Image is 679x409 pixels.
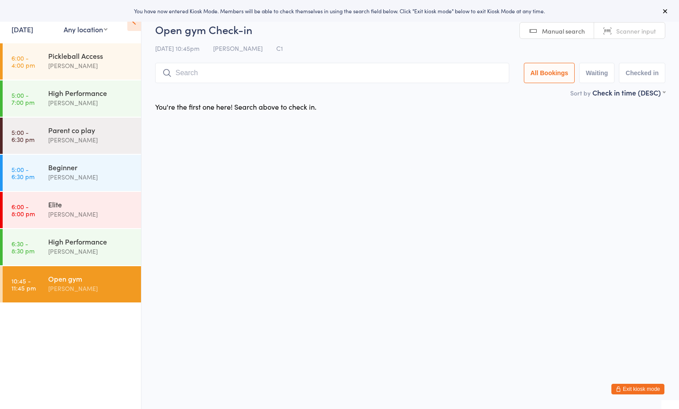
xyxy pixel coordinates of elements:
[524,63,575,83] button: All Bookings
[3,266,141,302] a: 10:45 -11:45 pmOpen gym[PERSON_NAME]
[11,166,34,180] time: 5:00 - 6:30 pm
[48,209,134,219] div: [PERSON_NAME]
[3,192,141,228] a: 6:00 -8:00 pmElite[PERSON_NAME]
[48,237,134,246] div: High Performance
[11,92,34,106] time: 5:00 - 7:00 pm
[579,63,614,83] button: Waiting
[11,54,35,69] time: 6:00 - 4:00 pm
[276,44,283,53] span: C1
[611,384,664,394] button: Exit kiosk mode
[48,283,134,294] div: [PERSON_NAME]
[570,88,591,97] label: Sort by
[48,125,134,135] div: Parent co play
[3,43,141,80] a: 6:00 -4:00 pmPickleball Access[PERSON_NAME]
[213,44,263,53] span: [PERSON_NAME]
[14,7,665,15] div: You have now entered Kiosk Mode. Members will be able to check themselves in using the search fie...
[542,27,585,35] span: Manual search
[11,240,34,254] time: 6:30 - 8:30 pm
[48,61,134,71] div: [PERSON_NAME]
[11,129,34,143] time: 5:00 - 6:30 pm
[11,24,33,34] a: [DATE]
[3,118,141,154] a: 5:00 -6:30 pmParent co play[PERSON_NAME]
[155,22,665,37] h2: Open gym Check-in
[3,229,141,265] a: 6:30 -8:30 pmHigh Performance[PERSON_NAME]
[155,44,199,53] span: [DATE] 10:45pm
[592,88,665,97] div: Check in time (DESC)
[616,27,656,35] span: Scanner input
[11,277,36,291] time: 10:45 - 11:45 pm
[48,98,134,108] div: [PERSON_NAME]
[48,162,134,172] div: Beginner
[3,80,141,117] a: 5:00 -7:00 pmHigh Performance[PERSON_NAME]
[48,172,134,182] div: [PERSON_NAME]
[155,63,509,83] input: Search
[48,199,134,209] div: Elite
[3,155,141,191] a: 5:00 -6:30 pmBeginner[PERSON_NAME]
[619,63,665,83] button: Checked in
[48,88,134,98] div: High Performance
[48,51,134,61] div: Pickleball Access
[48,246,134,256] div: [PERSON_NAME]
[48,274,134,283] div: Open gym
[48,135,134,145] div: [PERSON_NAME]
[11,203,35,217] time: 6:00 - 8:00 pm
[64,24,107,34] div: Any location
[155,102,317,111] div: You're the first one here! Search above to check in.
